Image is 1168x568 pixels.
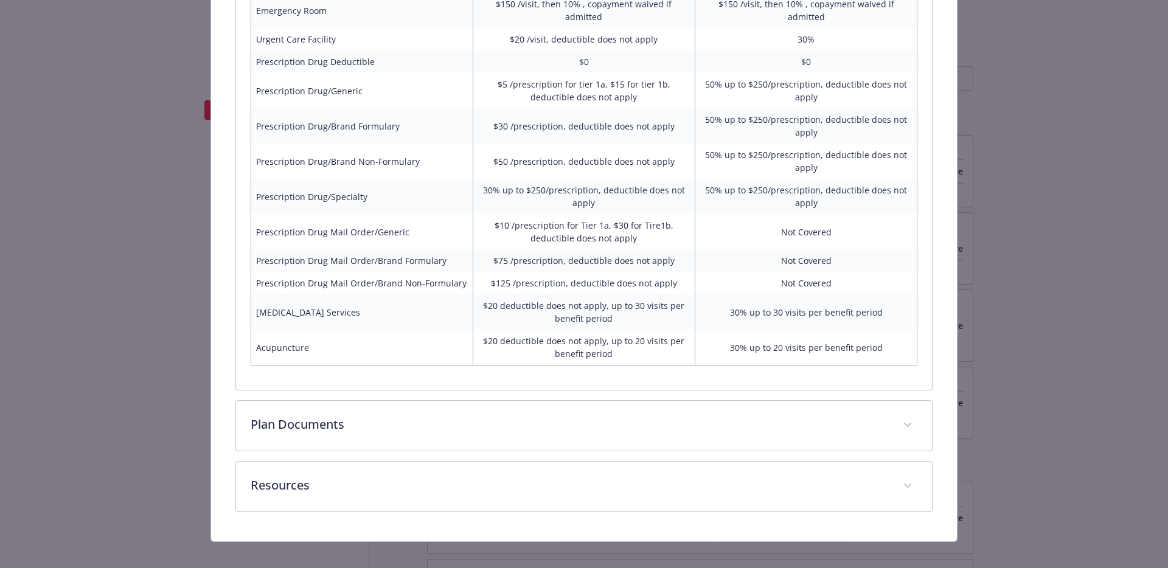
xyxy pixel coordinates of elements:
td: $125 /prescription, deductible does not apply [473,272,695,294]
td: $30 /prescription, deductible does not apply [473,108,695,144]
td: 30% [695,28,917,50]
td: $20 /visit, deductible does not apply [473,28,695,50]
td: $75 /prescription, deductible does not apply [473,249,695,272]
td: $0 [695,50,917,73]
p: Plan Documents [251,415,889,434]
td: 30% up to $250/prescription, deductible does not apply [473,179,695,214]
td: $50 /prescription, deductible does not apply [473,144,695,179]
td: 50% up to $250/prescription, deductible does not apply [695,73,917,108]
td: Prescription Drug/Brand Formulary [251,108,473,144]
td: 50% up to $250/prescription, deductible does not apply [695,179,917,214]
td: Not Covered [695,272,917,294]
td: $20 deductible does not apply, up to 20 visits per benefit period [473,330,695,365]
td: Prescription Drug/Brand Non-Formulary [251,144,473,179]
td: 30% up to 30 visits per benefit period [695,294,917,330]
td: Prescription Drug Mail Order/Brand Non-Formulary [251,272,473,294]
td: Acupuncture [251,330,473,365]
div: Resources [236,462,933,511]
div: Plan Documents [236,401,933,451]
td: 50% up to $250/prescription, deductible does not apply [695,144,917,179]
td: 50% up to $250/prescription, deductible does not apply [695,108,917,144]
td: Prescription Drug/Specialty [251,179,473,214]
td: 30% up to 20 visits per benefit period [695,330,917,365]
td: $5 /prescription for tier 1a, $15 for tier 1b, deductible does not apply [473,73,695,108]
td: $0 [473,50,695,73]
td: Prescription Drug Mail Order/Generic [251,214,473,249]
td: Not Covered [695,214,917,249]
td: $20 deductible does not apply, up to 30 visits per benefit period [473,294,695,330]
td: Urgent Care Facility [251,28,473,50]
td: $10 /prescription for Tier 1a, $30 for Tire1b, deductible does not apply [473,214,695,249]
td: Prescription Drug/Generic [251,73,473,108]
td: Prescription Drug Deductible [251,50,473,73]
td: [MEDICAL_DATA] Services [251,294,473,330]
td: Prescription Drug Mail Order/Brand Formulary [251,249,473,272]
p: Resources [251,476,889,494]
td: Not Covered [695,249,917,272]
